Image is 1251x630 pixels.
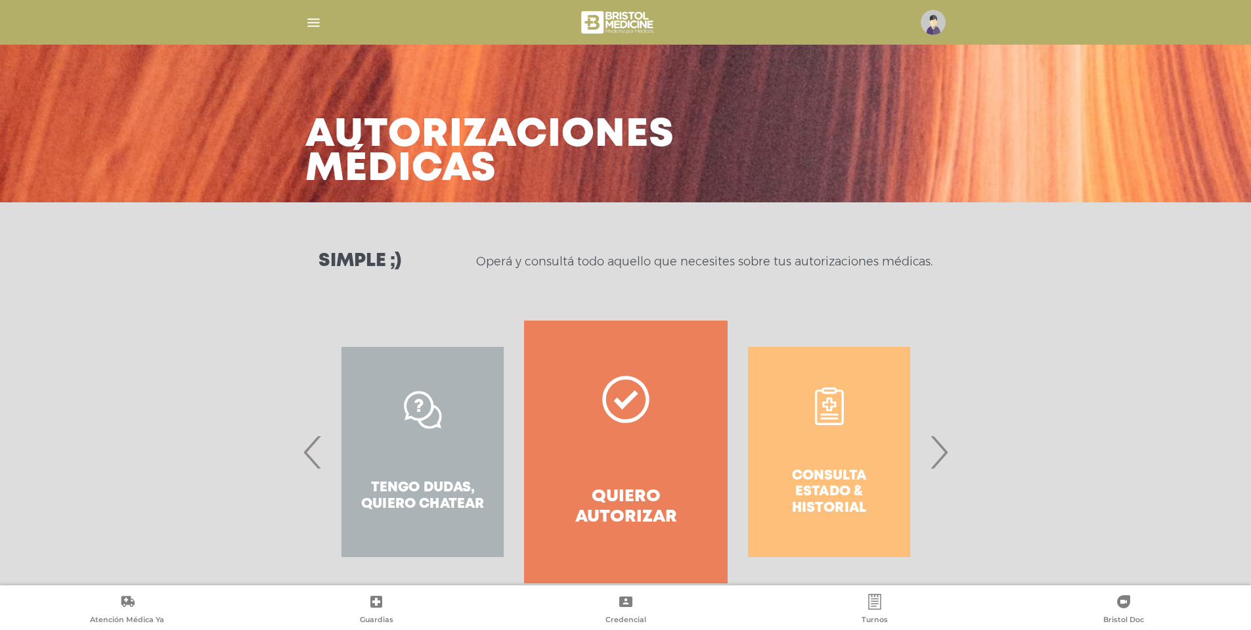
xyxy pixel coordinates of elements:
[524,321,727,583] a: Quiero autorizar
[3,594,252,627] a: Atención Médica Ya
[305,14,322,31] img: Cober_menu-lines-white.svg
[252,594,500,627] a: Guardias
[605,615,646,627] span: Credencial
[926,416,952,487] span: Next
[90,615,164,627] span: Atención Médica Ya
[318,252,401,271] h3: Simple ;)
[999,594,1248,627] a: Bristol Doc
[750,594,999,627] a: Turnos
[548,487,703,528] h4: Quiero autorizar
[360,615,393,627] span: Guardias
[579,7,657,38] img: bristol-medicine-blanco.png
[305,118,674,187] h3: Autorizaciones médicas
[300,416,326,487] span: Previous
[862,615,888,627] span: Turnos
[921,10,946,35] img: profile-placeholder.svg
[1103,615,1144,627] span: Bristol Doc
[501,594,750,627] a: Credencial
[476,254,933,269] p: Operá y consultá todo aquello que necesites sobre tus autorizaciones médicas.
